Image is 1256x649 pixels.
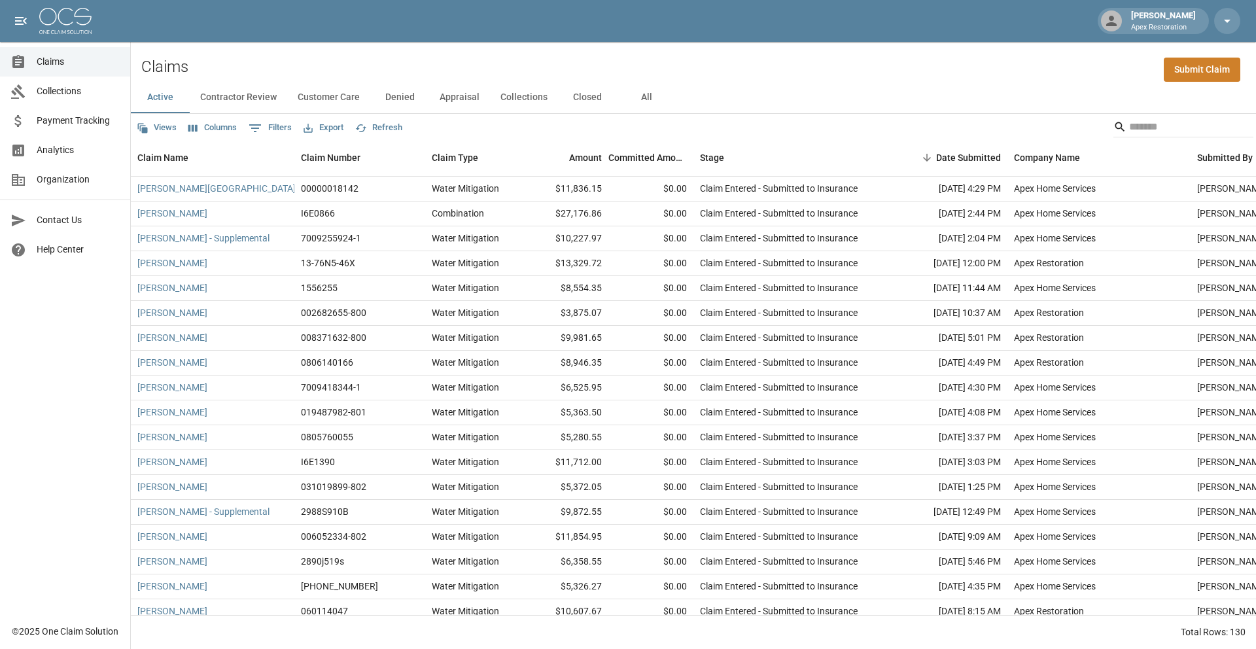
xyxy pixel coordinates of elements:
[890,276,1007,301] div: [DATE] 11:44 AM
[432,331,499,344] div: Water Mitigation
[1014,505,1096,518] div: Apex Home Services
[301,306,366,319] div: 002682655-800
[890,425,1007,450] div: [DATE] 3:37 PM
[432,430,499,444] div: Water Mitigation
[608,525,693,550] div: $0.00
[700,182,858,195] div: Claim Entered - Submitted to Insurance
[301,605,348,618] div: 060114047
[432,207,484,220] div: Combination
[1014,480,1096,493] div: Apex Home Services
[432,505,499,518] div: Water Mitigation
[1014,555,1096,568] div: Apex Home Services
[432,232,499,245] div: Water Mitigation
[569,139,602,176] div: Amount
[301,480,366,493] div: 031019899-802
[294,139,425,176] div: Claim Number
[131,139,294,176] div: Claim Name
[8,8,34,34] button: open drawer
[37,213,120,227] span: Contact Us
[608,400,693,425] div: $0.00
[1014,281,1096,294] div: Apex Home Services
[608,251,693,276] div: $0.00
[432,406,499,419] div: Water Mitigation
[141,58,188,77] h2: Claims
[301,331,366,344] div: 008371632-800
[700,139,724,176] div: Stage
[133,118,180,138] button: Views
[608,326,693,351] div: $0.00
[301,430,353,444] div: 0805760055
[608,574,693,599] div: $0.00
[37,114,120,128] span: Payment Tracking
[1014,406,1096,419] div: Apex Home Services
[890,251,1007,276] div: [DATE] 12:00 PM
[432,256,499,270] div: Water Mitigation
[287,82,370,113] button: Customer Care
[1014,356,1084,369] div: Apex Restoration
[432,555,499,568] div: Water Mitigation
[137,139,188,176] div: Claim Name
[1197,139,1253,176] div: Submitted By
[137,232,270,245] a: [PERSON_NAME] - Supplemental
[1014,256,1084,270] div: Apex Restoration
[700,580,858,593] div: Claim Entered - Submitted to Insurance
[1014,605,1084,618] div: Apex Restoration
[608,202,693,226] div: $0.00
[137,281,207,294] a: [PERSON_NAME]
[301,139,360,176] div: Claim Number
[137,381,207,394] a: [PERSON_NAME]
[523,276,608,301] div: $8,554.35
[432,530,499,543] div: Water Mitigation
[700,530,858,543] div: Claim Entered - Submitted to Insurance
[1113,116,1253,140] div: Search
[890,574,1007,599] div: [DATE] 4:35 PM
[608,226,693,251] div: $0.00
[301,555,344,568] div: 2890j519s
[185,118,240,138] button: Select columns
[39,8,92,34] img: ocs-logo-white-transparent.png
[523,475,608,500] div: $5,372.05
[558,82,617,113] button: Closed
[432,306,499,319] div: Water Mitigation
[523,425,608,450] div: $5,280.55
[608,276,693,301] div: $0.00
[131,82,1256,113] div: dynamic tabs
[301,530,366,543] div: 006052334-802
[523,202,608,226] div: $27,176.86
[137,505,270,518] a: [PERSON_NAME] - Supplemental
[890,301,1007,326] div: [DATE] 10:37 AM
[700,381,858,394] div: Claim Entered - Submitted to Insurance
[700,306,858,319] div: Claim Entered - Submitted to Insurance
[301,455,335,468] div: I6E1390
[700,505,858,518] div: Claim Entered - Submitted to Insurance
[1014,207,1096,220] div: Apex Home Services
[1014,232,1096,245] div: Apex Home Services
[608,500,693,525] div: $0.00
[700,605,858,618] div: Claim Entered - Submitted to Insurance
[301,580,378,593] div: 01-009-263135
[523,574,608,599] div: $5,326.27
[490,82,558,113] button: Collections
[137,306,207,319] a: [PERSON_NAME]
[700,281,858,294] div: Claim Entered - Submitted to Insurance
[523,376,608,400] div: $6,525.95
[137,356,207,369] a: [PERSON_NAME]
[608,139,687,176] div: Committed Amount
[1014,331,1084,344] div: Apex Restoration
[432,455,499,468] div: Water Mitigation
[137,182,296,195] a: [PERSON_NAME][GEOGRAPHIC_DATA]
[137,530,207,543] a: [PERSON_NAME]
[890,326,1007,351] div: [DATE] 5:01 PM
[890,599,1007,624] div: [DATE] 8:15 AM
[432,605,499,618] div: Water Mitigation
[523,301,608,326] div: $3,875.07
[301,356,353,369] div: 0806140166
[1014,580,1096,593] div: Apex Home Services
[700,232,858,245] div: Claim Entered - Submitted to Insurance
[608,301,693,326] div: $0.00
[137,580,207,593] a: [PERSON_NAME]
[1014,381,1096,394] div: Apex Home Services
[301,256,355,270] div: 13-76N5-46X
[245,118,295,139] button: Show filters
[301,182,358,195] div: 00000018142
